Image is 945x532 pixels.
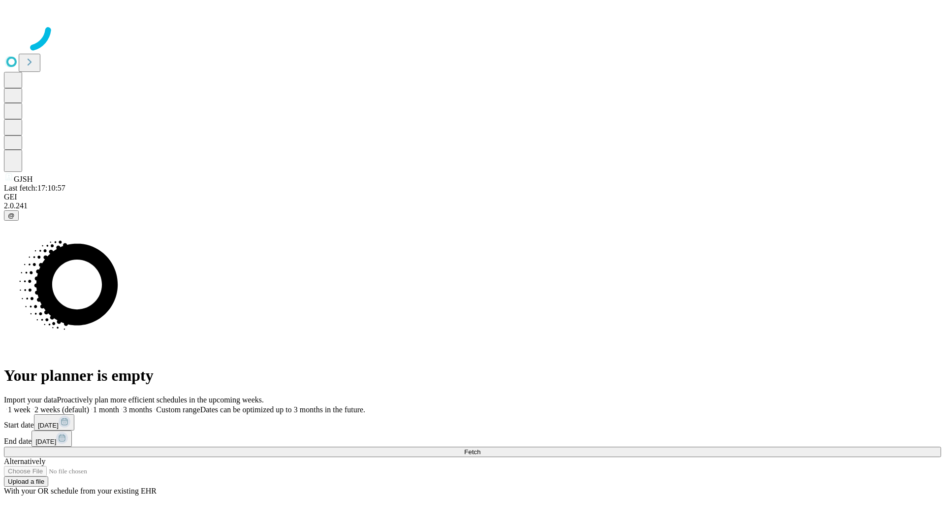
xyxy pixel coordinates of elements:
[4,457,45,465] span: Alternatively
[123,405,152,414] span: 3 months
[93,405,119,414] span: 1 month
[34,414,74,431] button: [DATE]
[4,431,941,447] div: End date
[4,396,57,404] span: Import your data
[14,175,32,183] span: GJSH
[156,405,200,414] span: Custom range
[4,184,65,192] span: Last fetch: 17:10:57
[4,476,48,487] button: Upload a file
[31,431,72,447] button: [DATE]
[200,405,365,414] span: Dates can be optimized up to 3 months in the future.
[8,212,15,219] span: @
[4,201,941,210] div: 2.0.241
[8,405,31,414] span: 1 week
[4,414,941,431] div: Start date
[4,447,941,457] button: Fetch
[464,448,480,456] span: Fetch
[4,487,157,495] span: With your OR schedule from your existing EHR
[57,396,264,404] span: Proactively plan more efficient schedules in the upcoming weeks.
[38,422,59,429] span: [DATE]
[4,366,941,385] h1: Your planner is empty
[35,438,56,445] span: [DATE]
[4,210,19,221] button: @
[34,405,89,414] span: 2 weeks (default)
[4,193,941,201] div: GEI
